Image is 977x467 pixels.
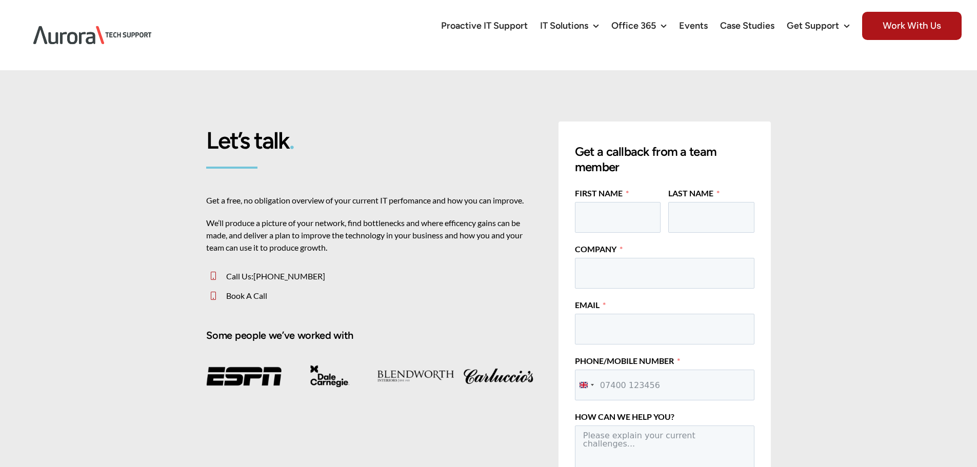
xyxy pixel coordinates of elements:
[253,271,325,281] a: [PHONE_NUMBER]
[862,12,962,40] span: Work With Us
[540,21,588,30] span: IT Solutions
[720,21,774,30] span: Case Studies
[611,21,656,30] span: Office 365
[292,365,368,388] img: itsupport-3
[575,187,629,199] label: First Name
[787,21,839,30] span: Get Support
[575,370,754,400] input: Phone/Mobile Number
[206,217,535,254] p: We’ll produce a picture of your network, find bottlenecks and where efficency gains can be made, ...
[289,126,294,155] span: .
[226,269,536,283] p: Call Us:
[377,365,453,388] img: itsupport-1
[206,194,535,207] p: Get a free, no obligation overview of your current IT perfomance and how you can improve.
[679,21,708,30] span: Events
[226,289,536,302] p: Book A Call
[206,328,535,342] h4: Some people we’ve worked with
[575,144,754,175] h3: Get a callback from a team member
[668,187,720,199] label: Last Name
[15,8,169,62] img: Aurora Tech Support Logo
[441,21,528,30] span: Proactive IT Support
[206,365,281,388] img: itsupport-6
[461,365,536,388] img: itsupport-2
[575,370,597,400] button: Selected country
[575,314,754,344] input: Email
[575,299,606,311] label: Email
[575,258,754,289] input: Company
[575,355,680,367] label: Phone/Mobile Number
[575,411,674,423] label: How Can We Help You?
[575,243,623,255] label: Company
[206,128,535,154] h1: Let’s talk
